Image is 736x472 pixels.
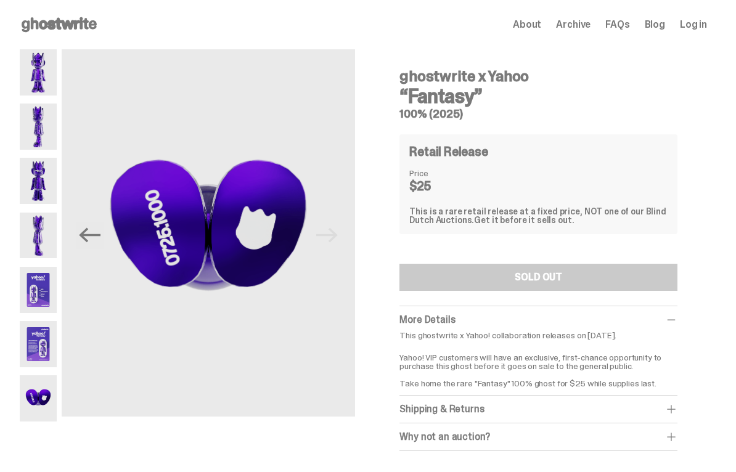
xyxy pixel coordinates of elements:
a: FAQs [605,20,629,30]
div: Shipping & Returns [399,403,677,415]
div: SOLD OUT [515,272,562,282]
p: This ghostwrite x Yahoo! collaboration releases on [DATE]. [399,331,677,340]
h4: ghostwrite x Yahoo [399,69,677,84]
a: Archive [556,20,591,30]
h4: Retail Release [409,145,488,158]
img: Yahoo-HG---7.png [20,375,57,421]
img: Yahoo-HG---2.png [20,104,57,150]
span: More Details [399,313,455,326]
dd: $25 [409,180,471,192]
a: About [513,20,541,30]
div: This is a rare retail release at a fixed price, NOT one of our Blind Dutch Auctions. [409,207,668,224]
img: Yahoo-HG---1.png [20,49,57,96]
img: Yahoo-HG---5.png [20,267,57,313]
span: Get it before it sells out. [474,214,574,226]
img: Yahoo-HG---6.png [20,321,57,367]
a: Blog [645,20,665,30]
img: Yahoo-HG---4.png [20,213,57,259]
p: Yahoo! VIP customers will have an exclusive, first-chance opportunity to purchase this ghost befo... [399,344,677,388]
button: SOLD OUT [399,264,677,291]
img: Yahoo-HG---3.png [20,158,57,204]
dt: Price [409,169,471,177]
a: Log in [680,20,707,30]
button: Previous [76,222,104,249]
div: Why not an auction? [399,431,677,443]
h3: “Fantasy” [399,86,677,106]
img: Yahoo-HG---7.png [62,49,356,417]
h5: 100% (2025) [399,108,677,120]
